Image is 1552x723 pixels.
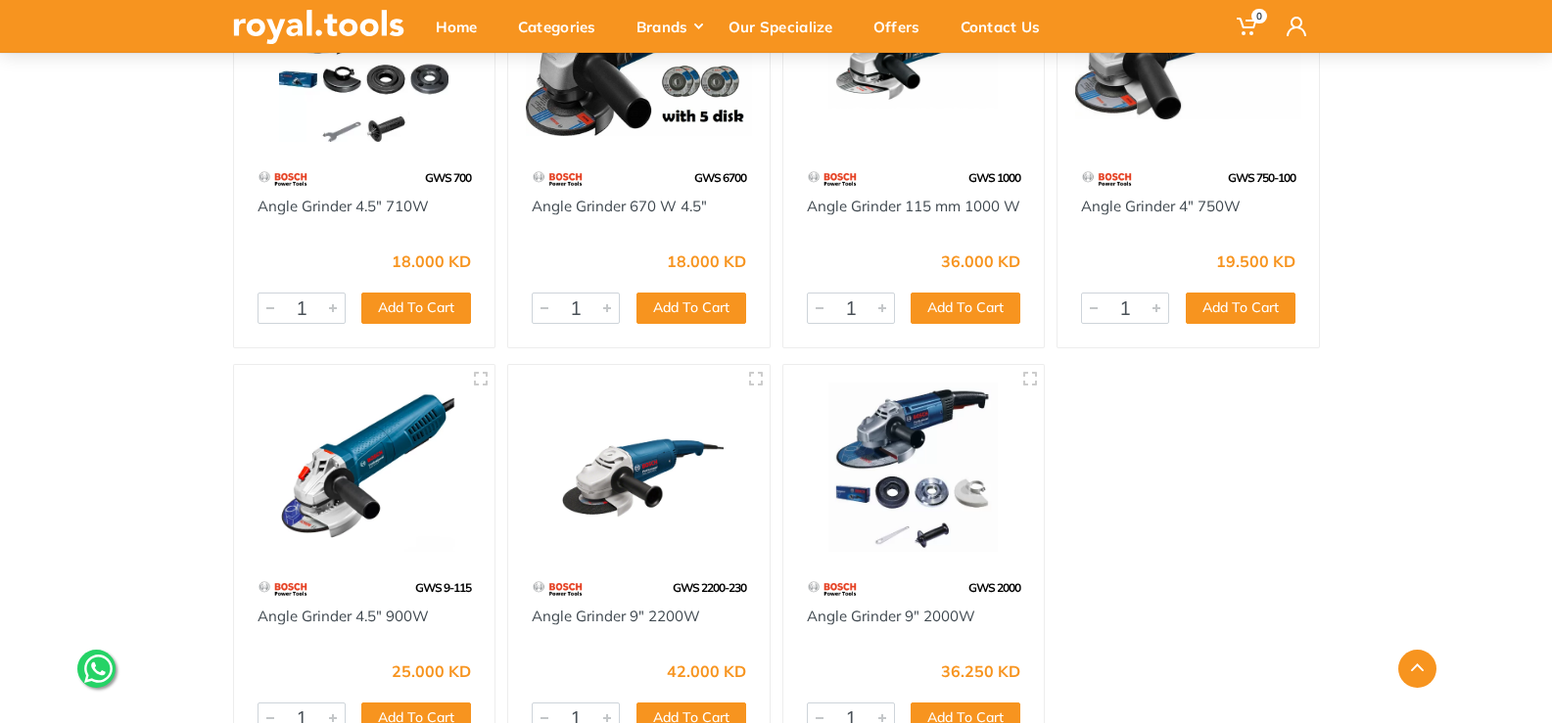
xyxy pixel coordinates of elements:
[968,580,1020,595] span: GWS 2000
[941,253,1020,269] div: 36.000 KD
[526,383,752,552] img: Royal Tools - Angle Grinder 9
[532,571,584,606] img: 55.webp
[1081,161,1133,196] img: 55.webp
[667,253,746,269] div: 18.000 KD
[807,607,975,625] a: Angle Grinder 9" 2000W
[252,383,478,552] img: Royal Tools - Angle Grinder 4.5
[233,10,404,44] img: royal.tools Logo
[425,170,471,185] span: GWS 700
[422,6,504,47] div: Home
[532,607,700,625] a: Angle Grinder 9" 2200W
[1228,170,1295,185] span: GWS 750-100
[673,580,746,595] span: GWS 2200-230
[1081,197,1241,215] a: Angle Grinder 4" 750W
[801,383,1027,552] img: Royal Tools - Angle Grinder 9
[911,293,1020,324] button: Add To Cart
[258,571,309,606] img: 55.webp
[392,253,471,269] div: 18.000 KD
[1216,253,1295,269] div: 19.500 KD
[258,161,309,196] img: 55.webp
[807,197,1020,215] a: Angle Grinder 115 mm 1000 W
[532,161,584,196] img: 55.webp
[807,571,859,606] img: 55.webp
[715,6,860,47] div: Our Specialize
[968,170,1020,185] span: GWS 1000
[860,6,947,47] div: Offers
[504,6,623,47] div: Categories
[258,607,429,625] a: Angle Grinder 4.5" 900W
[415,580,471,595] span: GWS 9-115
[1186,293,1295,324] button: Add To Cart
[258,197,429,215] a: Angle Grinder 4.5" 710W
[694,170,746,185] span: GWS 6700
[636,293,746,324] button: Add To Cart
[1251,9,1267,23] span: 0
[361,293,471,324] button: Add To Cart
[947,6,1067,47] div: Contact Us
[532,197,707,215] a: Angle Grinder 670 W 4.5"
[807,161,859,196] img: 55.webp
[623,6,715,47] div: Brands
